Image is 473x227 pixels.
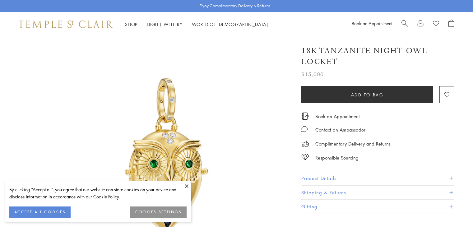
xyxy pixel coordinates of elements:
[315,126,365,134] div: Contact an Ambassador
[301,126,308,132] img: MessageIcon-01_2.svg
[301,171,454,185] button: Product Details
[315,154,359,162] div: Responsible Sourcing
[315,113,360,120] a: Book an Appointment
[352,20,392,26] a: Book an Appointment
[301,200,454,214] button: Gifting
[125,21,268,28] nav: Main navigation
[301,86,433,103] button: Add to bag
[301,113,309,120] img: icon_appointment.svg
[433,20,439,29] a: View Wishlist
[301,186,454,200] button: Shipping & Returns
[351,91,384,98] span: Add to bag
[301,154,309,160] img: icon_sourcing.svg
[125,21,137,27] a: ShopShop
[19,21,113,28] img: Temple St. Clair
[401,20,408,29] a: Search
[147,21,183,27] a: High JewelleryHigh Jewellery
[9,206,71,218] button: ACCEPT ALL COOKIES
[301,45,454,67] h1: 18K Tanzanite Night Owl Locket
[9,186,187,200] div: By clicking “Accept all”, you agree that our website can store cookies on your device and disclos...
[315,140,391,148] p: Complimentary Delivery and Returns
[192,21,268,27] a: World of [DEMOGRAPHIC_DATA]World of [DEMOGRAPHIC_DATA]
[301,140,309,148] img: icon_delivery.svg
[448,20,454,29] a: Open Shopping Bag
[200,3,270,9] p: Enjoy Complimentary Delivery & Returns
[130,206,187,218] button: COOKIES SETTINGS
[301,70,324,78] span: $15,000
